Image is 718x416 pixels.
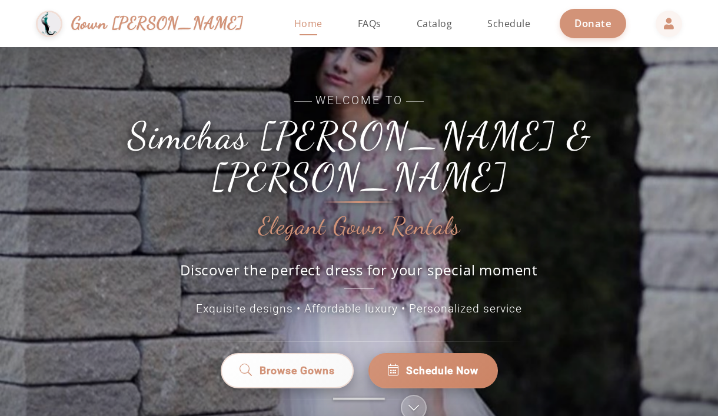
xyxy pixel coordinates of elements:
[560,9,626,38] a: Donate
[259,363,334,378] span: Browse Gowns
[258,213,460,240] h2: Elegant Gown Rentals
[294,17,323,30] span: Home
[358,17,381,30] span: FAQs
[94,301,624,318] p: Exquisite designs • Affordable luxury • Personalized service
[168,260,550,289] p: Discover the perfect dress for your special moment
[94,92,624,109] span: Welcome to
[71,11,244,36] span: Gown [PERSON_NAME]
[487,17,530,30] span: Schedule
[36,11,62,37] img: Gown Gmach Logo
[36,8,255,40] a: Gown [PERSON_NAME]
[417,17,453,30] span: Catalog
[94,115,624,198] h1: Simchas [PERSON_NAME] & [PERSON_NAME]
[406,363,478,378] span: Schedule Now
[574,16,611,30] span: Donate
